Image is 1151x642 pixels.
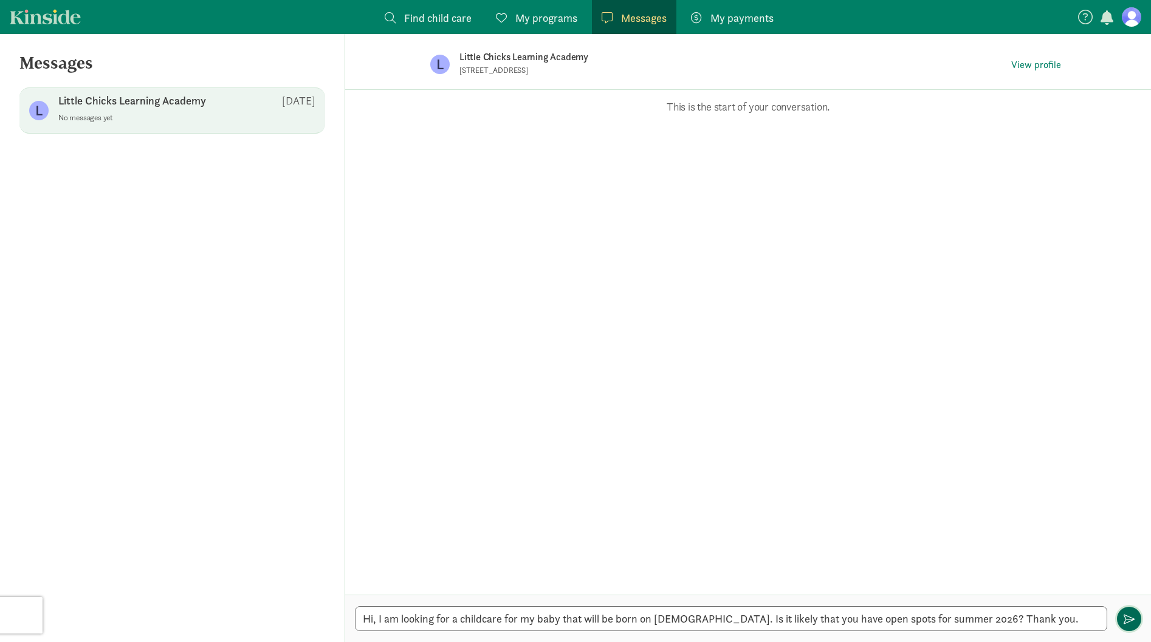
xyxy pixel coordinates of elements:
[459,66,757,75] p: [STREET_ADDRESS]
[621,10,667,26] span: Messages
[459,49,842,66] p: Little Chicks Learning Academy
[430,55,450,74] figure: L
[29,101,49,120] figure: L
[404,10,472,26] span: Find child care
[10,9,81,24] a: Kinside
[1006,56,1066,73] button: View profile
[1006,56,1066,73] a: View profile
[1011,58,1061,72] span: View profile
[710,10,774,26] span: My payments
[363,100,1133,114] p: This is the start of your conversation.
[58,113,315,123] p: No messages yet
[58,94,206,108] p: Little Chicks Learning Academy
[515,10,577,26] span: My programs
[282,94,315,108] p: [DATE]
